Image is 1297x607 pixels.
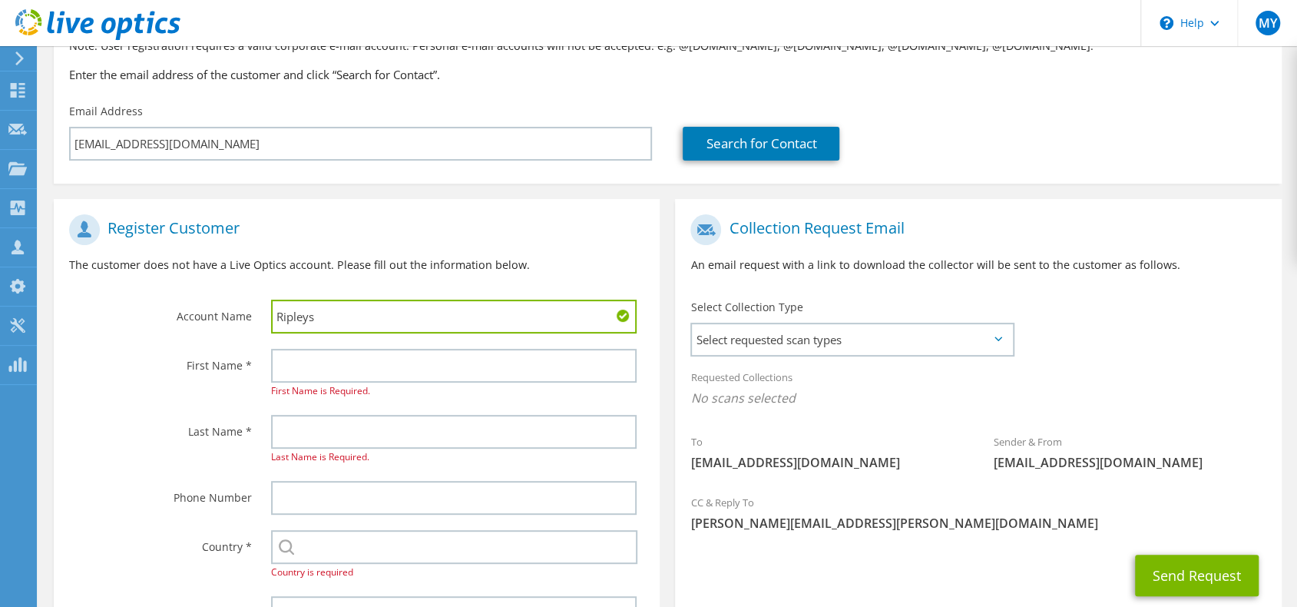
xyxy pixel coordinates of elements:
label: Country * [69,530,252,555]
label: Last Name * [69,415,252,439]
svg: \n [1160,16,1173,30]
p: An email request with a link to download the collector will be sent to the customer as follows. [690,257,1266,274]
span: Country is required [271,566,353,579]
div: Requested Collections [675,361,1281,418]
label: Email Address [69,104,143,119]
label: Phone Number [69,481,252,506]
div: CC & Reply To [675,486,1281,539]
label: Account Name [69,300,252,324]
span: [PERSON_NAME][EMAIL_ADDRESS][PERSON_NAME][DOMAIN_NAME] [690,515,1266,532]
span: [EMAIL_ADDRESS][DOMAIN_NAME] [690,454,963,471]
span: [EMAIL_ADDRESS][DOMAIN_NAME] [994,454,1266,471]
div: To [675,426,978,479]
span: MY [1256,11,1280,35]
p: The customer does not have a Live Optics account. Please fill out the information below. [69,257,644,274]
h3: Enter the email address of the customer and click “Search for Contact”. [69,66,1266,83]
span: First Name is Required. [271,384,370,397]
div: Sender & From [978,426,1282,479]
label: First Name * [69,349,252,373]
span: No scans selected [690,390,1266,406]
label: Select Collection Type [690,300,802,315]
button: Send Request [1135,555,1259,596]
span: Last Name is Required. [271,450,369,463]
a: Search for Contact [683,127,839,161]
h1: Collection Request Email [690,214,1258,245]
h1: Register Customer [69,214,637,245]
span: Select requested scan types [692,324,1011,355]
